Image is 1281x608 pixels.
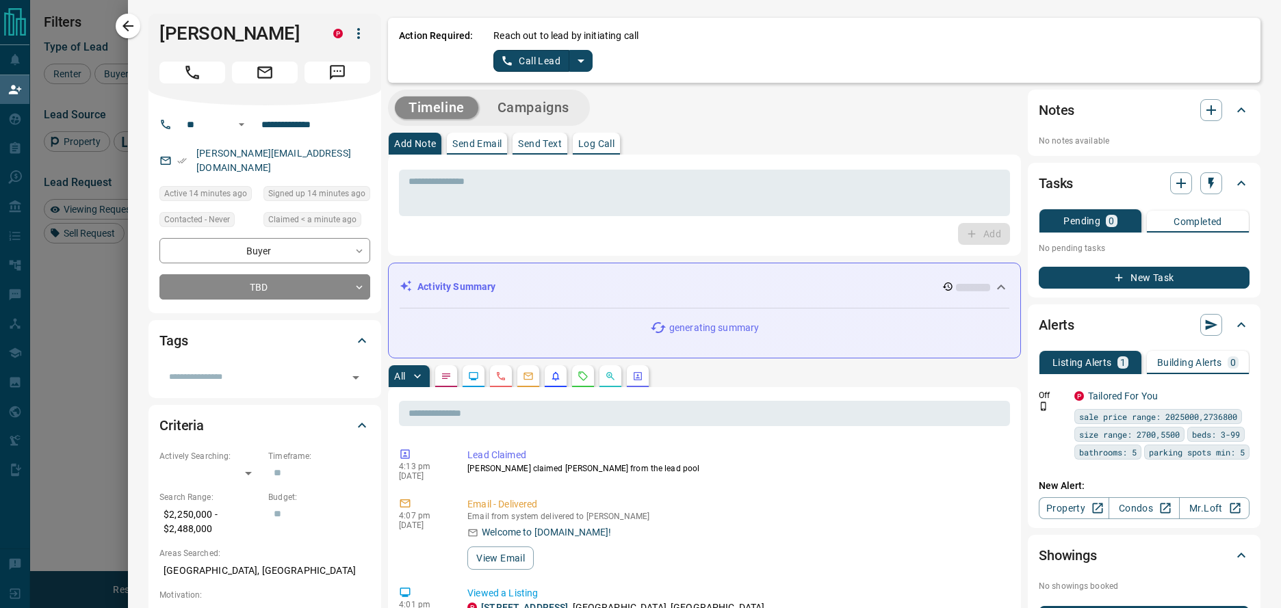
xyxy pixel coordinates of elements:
[159,238,370,263] div: Buyer
[1039,167,1250,200] div: Tasks
[177,156,187,166] svg: Email Verified
[1079,445,1137,459] span: bathrooms: 5
[1109,497,1179,519] a: Condos
[493,29,638,43] p: Reach out to lead by initiating call
[441,371,452,382] svg: Notes
[1039,94,1250,127] div: Notes
[467,546,534,570] button: View Email
[468,371,479,382] svg: Lead Browsing Activity
[467,448,1005,462] p: Lead Claimed
[1039,172,1073,194] h2: Tasks
[399,29,473,72] p: Action Required:
[452,139,502,148] p: Send Email
[268,450,370,462] p: Timeframe:
[1039,479,1250,493] p: New Alert:
[263,212,370,231] div: Sun Aug 17 2025
[159,547,370,559] p: Areas Searched:
[1079,410,1237,423] span: sale price range: 2025000,2736800
[233,116,250,133] button: Open
[399,520,447,530] p: [DATE]
[1074,391,1084,401] div: property.ca
[1230,358,1236,367] p: 0
[399,511,447,520] p: 4:07 pm
[159,559,370,582] p: [GEOGRAPHIC_DATA], [GEOGRAPHIC_DATA]
[1039,580,1250,592] p: No showings booked
[1079,427,1180,441] span: size range: 2700,5500
[1039,497,1109,519] a: Property
[1192,427,1240,441] span: beds: 3-99
[305,62,370,83] span: Message
[1039,267,1250,289] button: New Task
[268,213,357,226] span: Claimed < a minute ago
[1039,389,1066,401] p: Off
[550,371,561,382] svg: Listing Alerts
[159,491,261,503] p: Search Range:
[164,187,247,200] span: Active 14 minutes ago
[467,512,1005,521] p: Email from system delivered to [PERSON_NAME]
[1174,217,1222,226] p: Completed
[400,274,1009,300] div: Activity Summary
[1039,314,1074,336] h2: Alerts
[346,368,365,387] button: Open
[159,503,261,540] p: $2,250,000 - $2,488,000
[1109,216,1114,226] p: 0
[159,274,370,300] div: TBD
[523,371,534,382] svg: Emails
[493,50,593,72] div: split button
[495,371,506,382] svg: Calls
[1039,308,1250,341] div: Alerts
[467,462,1005,475] p: [PERSON_NAME] claimed [PERSON_NAME] from the lead pool
[493,50,569,72] button: Call Lead
[1149,445,1245,459] span: parking spots min: 5
[159,186,257,205] div: Sun Aug 17 2025
[268,187,365,200] span: Signed up 14 minutes ago
[482,525,611,540] p: Welcome to [DOMAIN_NAME]!
[159,23,313,44] h1: [PERSON_NAME]
[232,62,298,83] span: Email
[1157,358,1222,367] p: Building Alerts
[1063,216,1100,226] p: Pending
[159,324,370,357] div: Tags
[1088,391,1158,401] a: Tailored For You
[1039,238,1250,259] p: No pending tasks
[159,330,187,352] h2: Tags
[1039,539,1250,572] div: Showings
[394,139,436,148] p: Add Note
[399,471,447,481] p: [DATE]
[263,186,370,205] div: Sun Aug 17 2025
[399,462,447,471] p: 4:13 pm
[1039,135,1250,147] p: No notes available
[159,450,261,462] p: Actively Searching:
[484,96,583,119] button: Campaigns
[669,321,759,335] p: generating summary
[159,62,225,83] span: Call
[632,371,643,382] svg: Agent Actions
[578,371,588,382] svg: Requests
[1179,497,1250,519] a: Mr.Loft
[467,497,1005,512] p: Email - Delivered
[1039,544,1097,566] h2: Showings
[164,213,230,226] span: Contacted - Never
[1039,99,1074,121] h2: Notes
[578,139,614,148] p: Log Call
[1039,401,1048,411] svg: Push Notification Only
[159,414,204,436] h2: Criteria
[467,586,1005,600] p: Viewed a Listing
[518,139,562,148] p: Send Text
[333,29,343,38] div: property.ca
[196,148,351,173] a: [PERSON_NAME][EMAIL_ADDRESS][DOMAIN_NAME]
[1052,358,1112,367] p: Listing Alerts
[1120,358,1126,367] p: 1
[159,409,370,442] div: Criteria
[159,589,370,601] p: Motivation:
[417,280,495,294] p: Activity Summary
[268,491,370,503] p: Budget:
[395,96,478,119] button: Timeline
[394,371,405,381] p: All
[605,371,616,382] svg: Opportunities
